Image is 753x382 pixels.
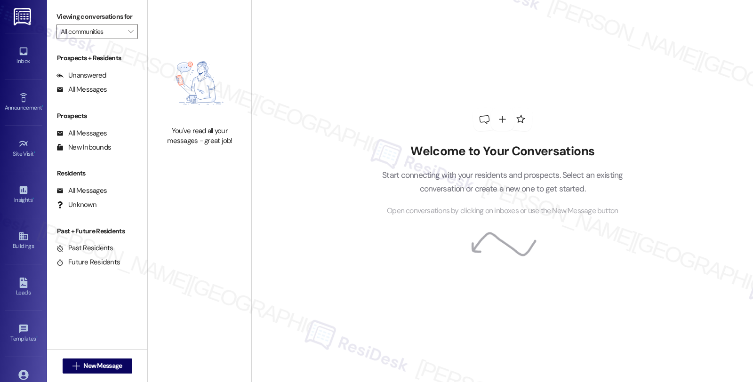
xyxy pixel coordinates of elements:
div: Prospects + Residents [47,53,147,63]
span: • [32,195,34,202]
a: Leads [5,275,42,300]
div: Residents [47,168,147,178]
div: Unanswered [56,71,106,80]
span: • [36,334,38,341]
a: Templates • [5,321,42,346]
div: All Messages [56,128,107,138]
img: ResiDesk Logo [14,8,33,25]
div: Past + Future Residents [47,226,147,236]
div: Unknown [56,200,96,210]
p: Start connecting with your residents and prospects. Select an existing conversation or create a n... [368,168,637,195]
span: • [34,149,35,156]
span: Open conversations by clicking on inboxes or use the New Message button [387,205,618,217]
div: All Messages [56,85,107,95]
i:  [72,362,80,370]
span: New Message [83,361,122,371]
div: New Inbounds [56,143,111,152]
div: Prospects [47,111,147,121]
a: Insights • [5,182,42,207]
div: Future Residents [56,257,120,267]
a: Site Visit • [5,136,42,161]
a: Inbox [5,43,42,69]
label: Viewing conversations for [56,9,138,24]
button: New Message [63,358,132,374]
div: All Messages [56,186,107,196]
input: All communities [61,24,123,39]
div: You've read all your messages - great job! [158,126,241,146]
span: • [42,103,43,110]
a: Buildings [5,228,42,254]
div: Past Residents [56,243,113,253]
h2: Welcome to Your Conversations [368,144,637,159]
img: empty-state [158,45,241,121]
i:  [128,28,133,35]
